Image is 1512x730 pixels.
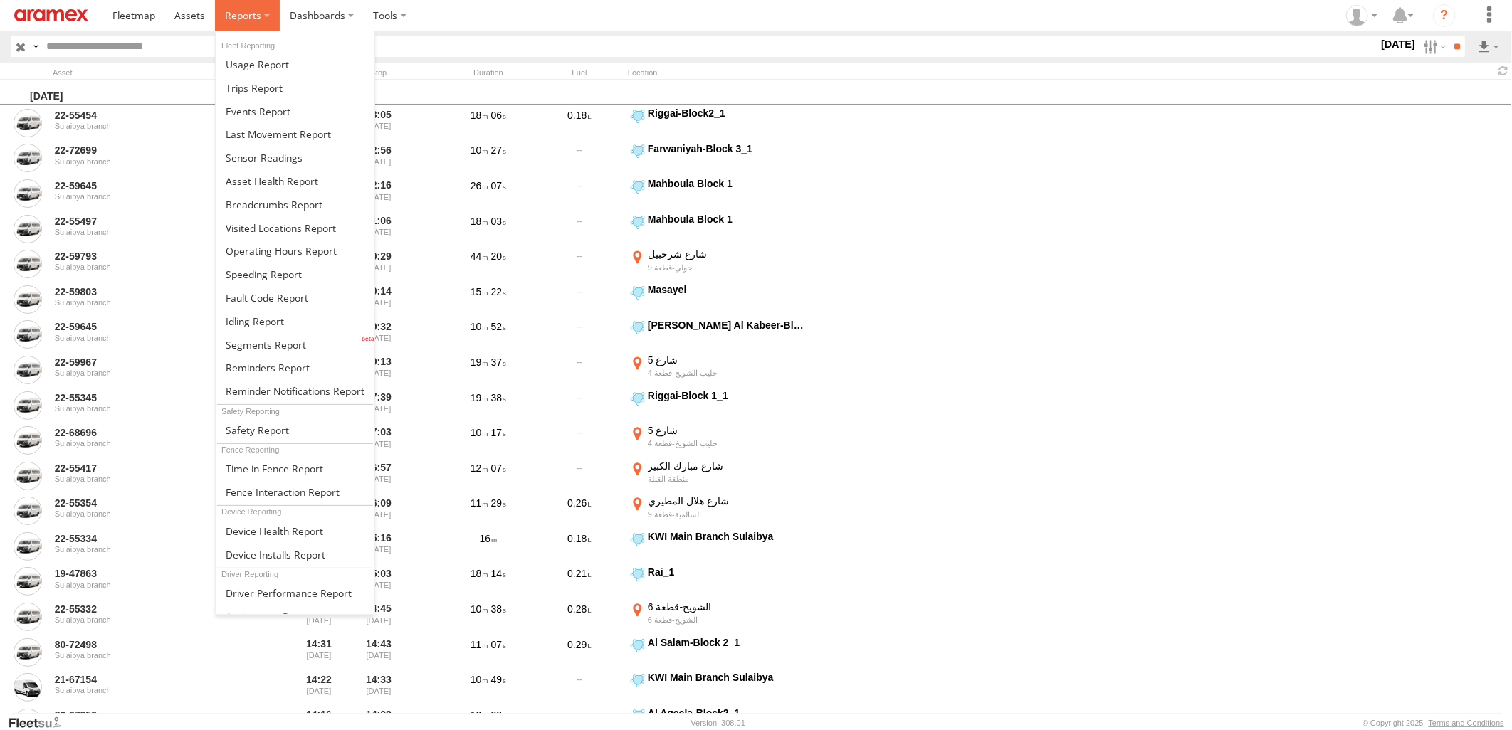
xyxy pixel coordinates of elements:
span: 20 [491,250,506,262]
div: 14:43 [DATE] [352,636,406,669]
div: Sulaibya branch [55,263,250,271]
div: Entered prior to selected date range [292,671,346,704]
div: Entered prior to selected date range [292,636,346,669]
a: 21-67154 [55,673,250,686]
label: Click to View Event Location [628,636,806,669]
div: 22:56 [DATE] [352,142,406,175]
a: Asset Health Report [216,169,374,193]
div: 0.18 [537,530,622,563]
div: Rai_1 [648,566,804,578]
span: 15 [471,286,488,297]
span: 10 [471,144,488,156]
div: Sulaibya branch [55,228,250,236]
a: 22-55354 [55,497,250,509]
a: 22-68696 [55,426,250,439]
span: 38 [491,603,506,615]
div: 0.18 [537,107,622,139]
div: 0.29 [537,636,622,669]
label: [DATE] [1378,36,1418,52]
div: Mahboula Block 1 [648,177,804,190]
span: 16 [480,533,498,544]
a: 80-67859 [55,709,250,721]
div: 19:32 [DATE] [352,319,406,351]
label: Click to View Event Location [628,566,806,598]
label: Click to View Event Location [628,424,806,457]
label: Click to View Event Location [628,494,806,527]
div: Sulaibya branch [55,686,250,694]
div: Riggai-Block 1_1 [648,389,804,402]
div: 15:16 [DATE] [352,530,406,563]
a: 22-59645 [55,179,250,192]
label: Click to View Event Location [628,177,806,210]
div: 20:29 [DATE] [352,248,406,280]
div: حولي-قطعة 9 [648,263,804,273]
a: 22-55454 [55,109,250,122]
span: 32 [491,709,506,721]
i: ? [1433,4,1456,27]
label: Click to View Event Location [628,213,806,245]
label: Click to View Event Location [628,671,806,704]
div: 15:03 [DATE] [352,566,406,598]
a: Visit our Website [8,716,73,730]
div: Sulaibya branch [55,615,250,624]
span: 10 [471,321,488,332]
label: Click to View Event Location [628,283,806,316]
div: شارع شرحبيل [648,248,804,260]
a: 22-72699 [55,144,250,157]
div: Gabriel Liwang [1341,5,1382,26]
div: Al Salam-Block 2_1 [648,636,804,649]
div: 0.26 [537,494,622,527]
a: 22-55334 [55,532,250,545]
div: 0.21 [537,566,622,598]
span: 29 [491,497,506,509]
a: 22-59793 [55,250,250,263]
a: Device Health Report [216,519,374,543]
a: Breadcrumbs Report [216,193,374,216]
div: KWI Main Branch Sulaibya [648,530,804,543]
a: Segments Report [216,333,374,356]
div: Masayel [648,283,804,296]
div: 19:13 [DATE] [352,354,406,386]
span: 19 [471,356,488,368]
div: جليب الشويخ-قطعة 4 [648,438,804,448]
span: 26 [471,180,488,191]
span: 18 [471,568,488,579]
div: 20:14 [DATE] [352,283,406,316]
a: Last Movement Report [216,122,374,146]
div: Riggai-Block2_1 [648,107,804,120]
a: 22-59967 [55,356,250,369]
a: Service Reminder Notifications Report [216,379,374,403]
div: KWI Main Branch Sulaibya [648,671,804,684]
label: Search Filter Options [1418,36,1449,57]
div: Sulaibya branch [55,192,250,201]
div: 23:05 [DATE] [352,107,406,139]
div: Sulaibya branch [55,651,250,660]
span: 11 [471,497,488,509]
a: Usage Report [216,53,374,76]
a: 22-55417 [55,462,250,475]
span: 14 [491,568,506,579]
div: 16:57 [DATE] [352,460,406,492]
div: 0.28 [537,601,622,633]
a: 22-59803 [55,285,250,298]
div: Sulaibya branch [55,298,250,307]
div: السالمية-قطعة 9 [648,509,804,519]
span: 44 [471,250,488,262]
label: Search Query [30,36,41,57]
div: Sulaibya branch [55,122,250,130]
div: Sulaibya branch [55,475,250,483]
span: 18 [471,216,488,227]
div: شارع 5 [648,354,804,366]
div: Entered prior to selected date range [292,601,346,633]
span: 27 [491,144,506,156]
a: 22-59645 [55,320,250,333]
a: Device Installs Report [216,543,374,566]
a: Time in Fences Report [216,457,374,480]
span: 52 [491,321,506,332]
span: 37 [491,356,506,368]
label: Click to View Event Location [628,354,806,386]
span: 22 [491,286,506,297]
span: 06 [491,110,506,121]
div: الشويخ-قطعة 6 [648,615,804,625]
a: Trips Report [216,76,374,100]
